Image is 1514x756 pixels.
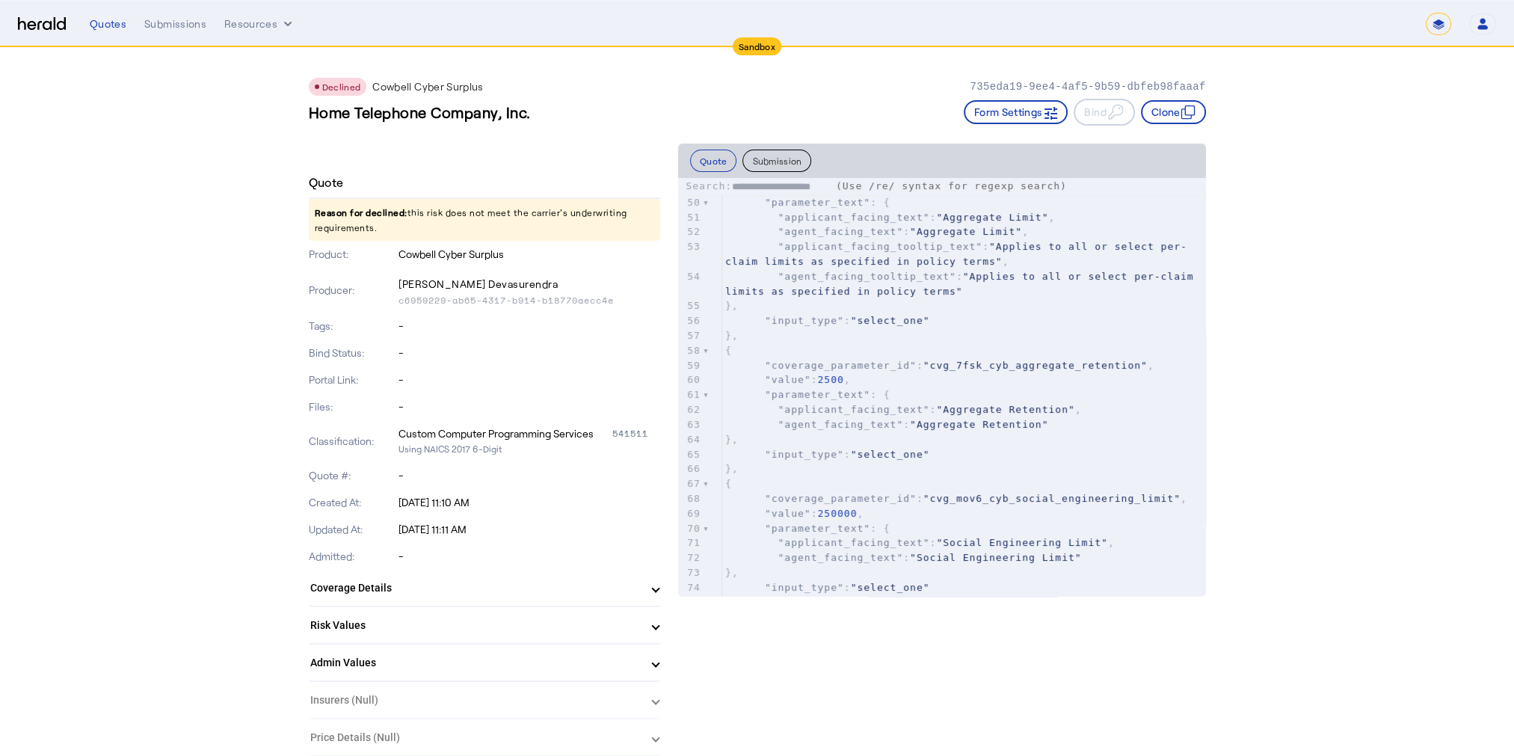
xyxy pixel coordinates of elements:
[398,345,660,360] p: -
[725,330,739,341] span: },
[678,580,703,595] div: 74
[725,374,851,385] span: : ,
[686,180,829,191] label: Search:
[309,434,396,449] p: Classification:
[678,447,703,462] div: 65
[309,372,396,387] p: Portal Link:
[936,212,1048,223] span: "Aggregate Limit"
[778,212,930,223] span: "applicant_facing_text"
[725,523,890,534] span: : {
[725,493,1187,504] span: : ,
[818,374,844,385] span: 2500
[725,300,739,311] span: },
[910,552,1082,563] span: "Social Engineering Limit"
[1074,99,1134,126] button: Bind
[765,508,811,519] span: "value"
[398,468,660,483] p: -
[1141,100,1206,124] button: Clone
[778,419,904,430] span: "agent_facing_text"
[309,102,531,123] h3: Home Telephone Company, Inc.
[970,79,1205,94] p: 735eda19-9ee4-4af5-9b59-dbfeb98faaaf
[372,79,483,94] p: Cowbell Cyber Surplus
[678,491,703,506] div: 68
[398,295,660,307] p: c6959229-ab65-4317-b914-b18770aecc4e
[678,372,703,387] div: 60
[678,387,703,402] div: 61
[398,495,660,510] p: [DATE] 11:10 AM
[678,402,703,417] div: 62
[725,419,1049,430] span: :
[678,521,703,536] div: 70
[936,404,1074,415] span: "Aggregate Retention"
[678,195,703,210] div: 50
[310,618,641,633] mat-panel-title: Risk Values
[910,226,1022,237] span: "Aggregate Limit"
[690,150,737,172] button: Quote
[322,82,361,92] span: Declined
[398,399,660,414] p: -
[851,582,930,593] span: "select_one"
[144,16,206,31] div: Submissions
[725,449,930,460] span: :
[851,315,930,326] span: "select_one"
[309,319,396,334] p: Tags:
[678,550,703,565] div: 72
[678,417,703,432] div: 63
[725,271,1201,297] span: "Applies to all or select per-claim limits as specified in policy terms"
[725,478,732,489] span: {
[742,150,811,172] button: Submission
[778,537,930,548] span: "applicant_facing_text"
[778,552,904,563] span: "agent_facing_text"
[309,399,396,414] p: Files:
[851,449,930,460] span: "select_one"
[315,207,407,218] span: Reason for declined:
[778,241,983,252] span: "applicant_facing_tooltip_text"
[818,508,858,519] span: 250000
[732,179,829,194] input: Search:
[725,197,890,208] span: : {
[725,537,1115,548] span: : ,
[309,549,396,564] p: Admitted:
[678,224,703,239] div: 52
[398,372,660,387] p: -
[18,17,66,31] img: Herald Logo
[678,358,703,373] div: 59
[778,404,930,415] span: "applicant_facing_text"
[678,298,703,313] div: 55
[678,595,703,610] div: 75
[309,345,396,360] p: Bind Status:
[733,37,781,55] div: Sandbox
[309,522,396,537] p: Updated At:
[765,493,917,504] span: "coverage_parameter_id"
[678,313,703,328] div: 56
[309,607,660,643] mat-expansion-panel-header: Risk Values
[678,476,703,491] div: 67
[224,16,295,31] button: Resources dropdown menu
[678,328,703,343] div: 57
[398,274,660,295] p: [PERSON_NAME] Devasurendra
[765,523,870,534] span: "parameter_text"
[725,434,739,445] span: },
[725,271,1201,297] span: :
[309,283,396,298] p: Producer:
[309,468,396,483] p: Quote #:
[765,582,844,593] span: "input_type"
[778,226,904,237] span: "agent_facing_text"
[725,315,930,326] span: :
[678,432,703,447] div: 64
[765,315,844,326] span: "input_type"
[923,360,1148,371] span: "cvg_7fsk_cyb_aggregate_retention"
[778,271,956,282] span: "agent_facing_tooltip_text"
[678,461,703,476] div: 66
[725,597,739,608] span: },
[309,247,396,262] p: Product:
[836,180,1067,191] span: (Use /re/ syntax for regexp search)
[678,506,703,521] div: 69
[398,426,594,441] div: Custom Computer Programming Services
[765,389,870,400] span: "parameter_text"
[309,173,344,191] h4: Quote
[765,449,844,460] span: "input_type"
[398,549,660,564] p: -
[936,537,1108,548] span: "Social Engineering Limit"
[725,567,739,578] span: },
